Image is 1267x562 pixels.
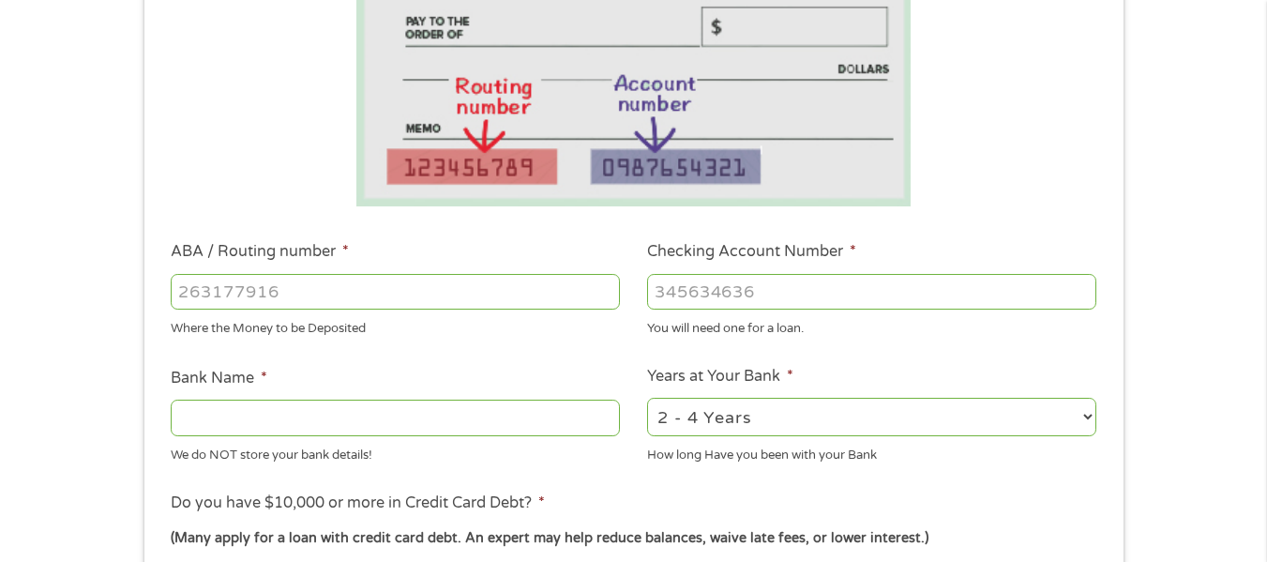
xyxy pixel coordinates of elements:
div: You will need one for a loan. [647,313,1096,339]
input: 345634636 [647,274,1096,310]
div: Where the Money to be Deposited [171,313,620,339]
label: Checking Account Number [647,242,856,262]
label: Bank Name [171,369,267,388]
label: Do you have $10,000 or more in Credit Card Debt? [171,494,545,513]
div: We do NOT store your bank details! [171,439,620,464]
div: How long Have you been with your Bank [647,439,1096,464]
input: 263177916 [171,274,620,310]
label: ABA / Routing number [171,242,349,262]
div: (Many apply for a loan with credit card debt. An expert may help reduce balances, waive late fees... [171,528,1095,549]
label: Years at Your Bank [647,367,793,387]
